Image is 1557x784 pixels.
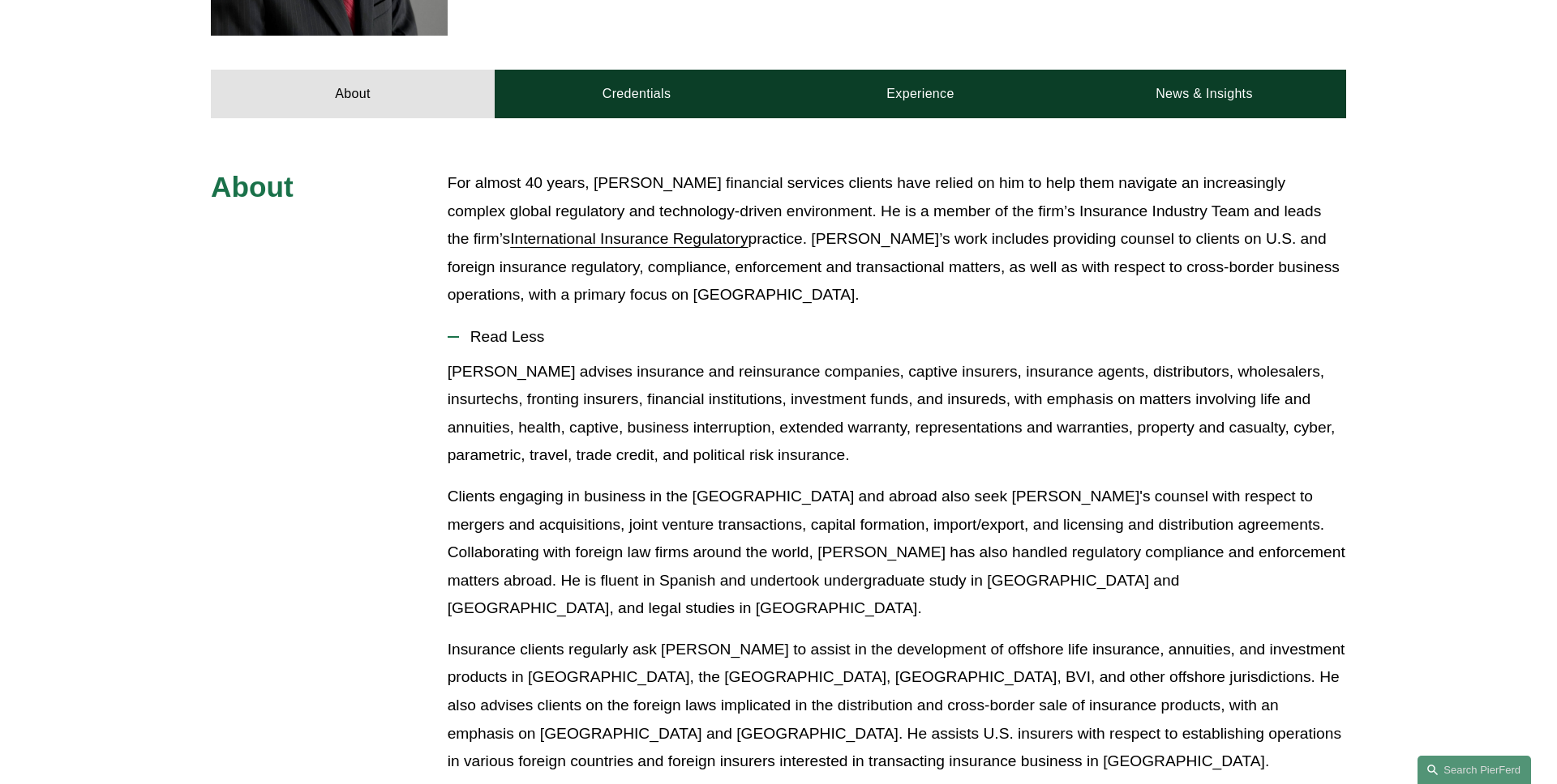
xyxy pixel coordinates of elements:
a: Credentials [495,70,778,118]
p: [PERSON_NAME] advises insurance and reinsurance companies, captive insurers, insurance agents, di... [448,358,1346,470]
a: Experience [778,70,1062,118]
a: International Insurance Regulatory [510,230,748,247]
a: Search this site [1418,756,1531,784]
p: Clients engaging in business in the [GEOGRAPHIC_DATA] and abroad also seek [PERSON_NAME]'s counse... [448,483,1346,623]
p: Insurance clients regularly ask [PERSON_NAME] to assist in the development of offshore life insur... [448,636,1346,776]
span: About [211,171,294,202]
span: Read Less [459,328,1346,346]
button: Read Less [448,316,1346,358]
p: For almost 40 years, [PERSON_NAME] financial services clients have relied on him to help them nav... [448,169,1346,309]
a: News & Insights [1062,70,1346,118]
a: About [211,70,495,118]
